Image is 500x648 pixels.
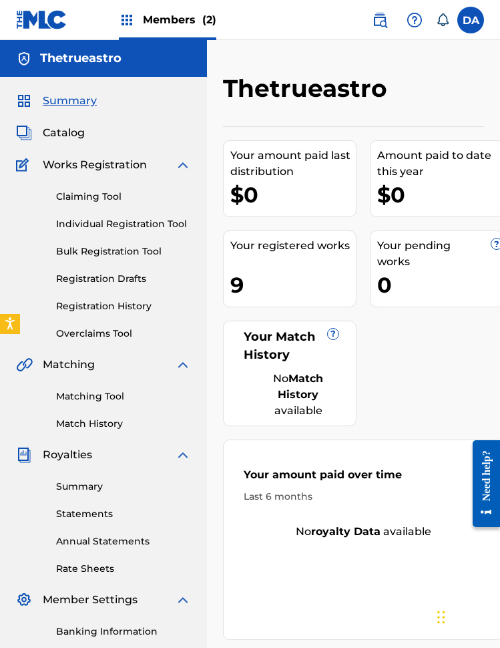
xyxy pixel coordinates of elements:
a: Match History [56,417,191,431]
div: Your Match History [240,328,339,364]
img: Summary [16,93,32,109]
a: Rate Sheets [56,562,191,576]
img: Accounts [16,51,32,67]
strong: royalty data [311,525,381,538]
span: Works Registration [43,157,147,173]
a: Summary [56,480,191,494]
img: Matching [16,357,33,373]
img: search [372,12,388,28]
span: Members [143,12,216,27]
span: Member Settings [43,592,138,608]
div: Notifications [436,13,449,27]
span: Summary [43,93,97,109]
div: 9 [230,270,356,300]
img: MLC Logo [16,10,67,29]
span: ? [328,329,338,339]
div: User Menu [457,7,484,33]
a: Claiming Tool [56,190,191,204]
span: Royalties [43,447,92,463]
a: Bulk Registration Tool [56,245,191,259]
span: Catalog [43,125,85,141]
a: Banking Information [56,625,191,639]
div: Drag [437,597,445,637]
div: $0 [230,180,356,210]
img: expand [175,157,191,173]
div: Last 6 months [244,490,483,504]
a: Matching Tool [56,389,191,403]
a: Individual Registration Tool [56,217,191,231]
iframe: Chat Widget [433,584,500,648]
div: Your amount paid last distribution [230,148,356,180]
img: Works Registration [16,157,33,173]
a: Overclaims Tool [56,327,191,341]
div: Help [401,7,428,33]
a: SummarySummary [16,93,97,109]
div: Your amount paid over time [244,467,483,490]
a: Registration Drafts [56,272,191,286]
a: Statements [56,507,191,521]
h5: Thetrueastro [40,51,121,66]
iframe: Resource Center [463,427,500,541]
img: help [407,12,423,28]
img: expand [175,592,191,608]
img: Top Rightsholders [119,12,135,28]
span: (2) [202,13,216,26]
h2: Thetrueastro [223,73,394,104]
a: Public Search [366,7,393,33]
img: expand [175,357,191,373]
img: expand [175,447,191,463]
a: Registration History [56,299,191,313]
a: Annual Statements [56,534,191,548]
strong: Match History [278,372,323,401]
span: Matching [43,357,95,373]
a: CatalogCatalog [16,125,85,141]
img: Member Settings [16,592,32,608]
div: Your registered works [230,238,356,254]
img: Catalog [16,125,32,141]
div: No available [257,371,339,419]
img: Royalties [16,447,32,463]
